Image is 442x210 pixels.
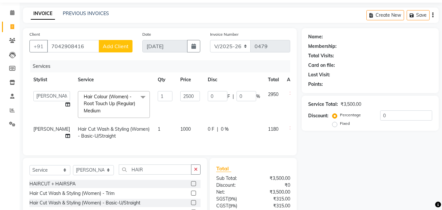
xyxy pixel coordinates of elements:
[253,202,295,209] div: ₹315.00
[119,164,191,175] input: Search or Scan
[308,81,323,88] div: Points:
[217,126,218,133] span: |
[33,126,70,132] span: [PERSON_NAME]
[407,10,430,20] button: Save
[78,126,150,139] span: Hair Cut Wash & Styling (Women) - Basic-U/Straight
[211,202,253,209] div: ( )
[29,72,74,87] th: Stylist
[216,165,231,172] span: Total
[268,126,278,132] span: 1180
[211,175,253,182] div: Sub Total:
[210,31,239,37] label: Invoice Number
[308,71,330,78] div: Last Visit:
[100,108,103,114] a: x
[341,101,361,108] div: ₹3,500.00
[29,181,76,187] div: HAIRCUT + HAIRSPA
[99,40,133,52] button: Add Client
[229,196,236,201] span: 9%
[158,126,160,132] span: 1
[308,43,337,50] div: Membership:
[308,33,323,40] div: Name:
[366,10,404,20] button: Create New
[340,121,350,126] label: Fixed
[308,62,335,69] div: Card on file:
[253,196,295,202] div: ₹315.00
[74,72,154,87] th: Service
[103,43,129,49] span: Add Client
[340,112,361,118] label: Percentage
[176,72,204,87] th: Price
[256,93,260,100] span: %
[233,93,234,100] span: |
[268,91,278,97] span: 2950
[308,101,338,108] div: Service Total:
[211,189,253,196] div: Net:
[211,196,253,202] div: ( )
[221,126,229,133] span: 0 %
[31,8,55,20] a: INVOICE
[180,126,191,132] span: 1000
[227,93,230,100] span: F
[47,40,99,52] input: Search by Name/Mobile/Email/Code
[308,52,334,59] div: Total Visits:
[216,203,228,209] span: CGST
[30,60,295,72] div: Services
[264,72,283,87] th: Total
[308,112,328,119] div: Discount:
[142,31,151,37] label: Date
[29,40,48,52] button: +91
[230,203,236,208] span: 9%
[253,182,295,189] div: ₹0
[253,175,295,182] div: ₹3,500.00
[29,31,40,37] label: Client
[63,10,109,16] a: PREVIOUS INVOICES
[29,200,140,206] div: Hair Cut Wash & Styling (Women) - Basic-U/Straight
[204,72,264,87] th: Disc
[216,196,228,202] span: SGST
[211,182,253,189] div: Discount:
[84,94,135,114] span: Hair Colour (Women) - Root Touch Up (Regular) Medium
[29,190,115,197] div: Hair Cut Wash & Styling (Women) - Trim
[154,72,176,87] th: Qty
[283,72,305,87] th: Action
[253,189,295,196] div: ₹3,500.00
[208,126,214,133] span: 0 F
